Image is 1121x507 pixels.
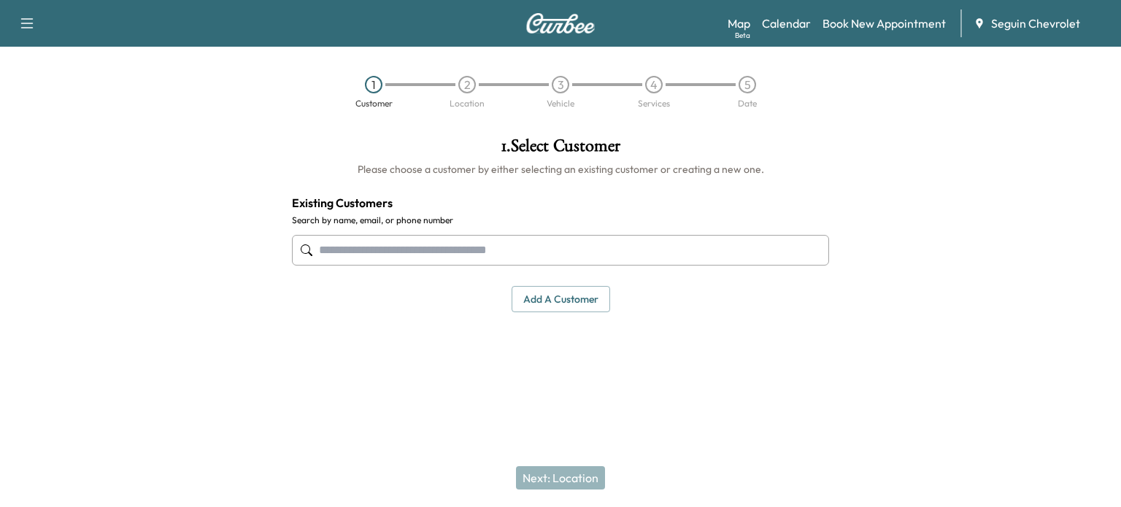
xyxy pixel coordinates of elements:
[638,99,670,108] div: Services
[365,76,382,93] div: 1
[292,137,829,162] h1: 1 . Select Customer
[512,286,610,313] button: Add a customer
[728,15,750,32] a: MapBeta
[762,15,811,32] a: Calendar
[645,76,663,93] div: 4
[547,99,574,108] div: Vehicle
[739,76,756,93] div: 5
[823,15,946,32] a: Book New Appointment
[292,162,829,177] h6: Please choose a customer by either selecting an existing customer or creating a new one.
[355,99,393,108] div: Customer
[292,194,829,212] h4: Existing Customers
[525,13,596,34] img: Curbee Logo
[292,214,829,226] label: Search by name, email, or phone number
[450,99,485,108] div: Location
[552,76,569,93] div: 3
[738,99,757,108] div: Date
[991,15,1080,32] span: Seguin Chevrolet
[735,30,750,41] div: Beta
[458,76,476,93] div: 2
